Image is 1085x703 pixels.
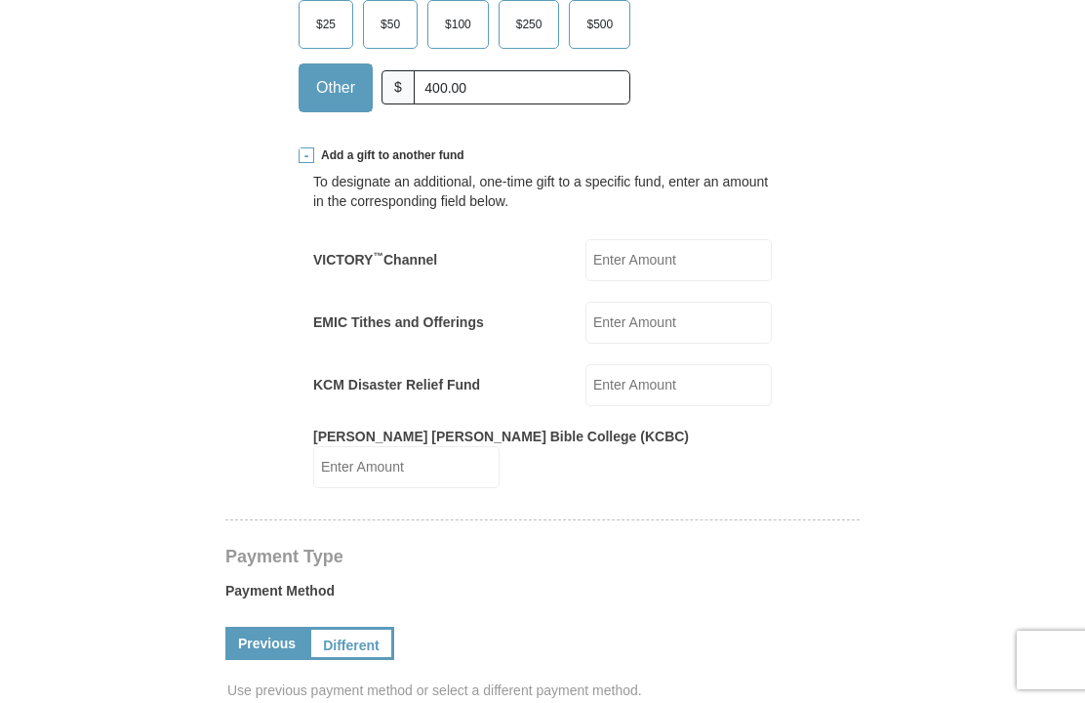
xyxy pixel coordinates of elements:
span: Add a gift to another fund [314,147,464,164]
input: Other Amount [414,70,630,104]
label: KCM Disaster Relief Fund [313,375,480,394]
span: $25 [306,10,345,39]
h4: Payment Type [225,549,860,564]
input: Enter Amount [313,446,500,488]
sup: ™ [373,250,383,262]
label: EMIC Tithes and Offerings [313,312,484,332]
label: Payment Method [225,581,860,610]
span: $ [382,70,415,104]
a: Previous [225,627,308,660]
span: Use previous payment method or select a different payment method. [227,681,862,700]
input: Enter Amount [585,239,772,281]
a: Different [308,627,394,660]
input: Enter Amount [585,302,772,344]
span: Other [306,73,365,103]
div: To designate an additional, one-time gift to a specific fund, enter an amount in the correspondin... [313,172,772,211]
span: $500 [577,10,623,39]
span: $250 [506,10,552,39]
span: $100 [435,10,481,39]
input: Enter Amount [585,364,772,406]
label: VICTORY Channel [313,250,437,269]
span: $50 [371,10,410,39]
label: [PERSON_NAME] [PERSON_NAME] Bible College (KCBC) [313,427,689,446]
